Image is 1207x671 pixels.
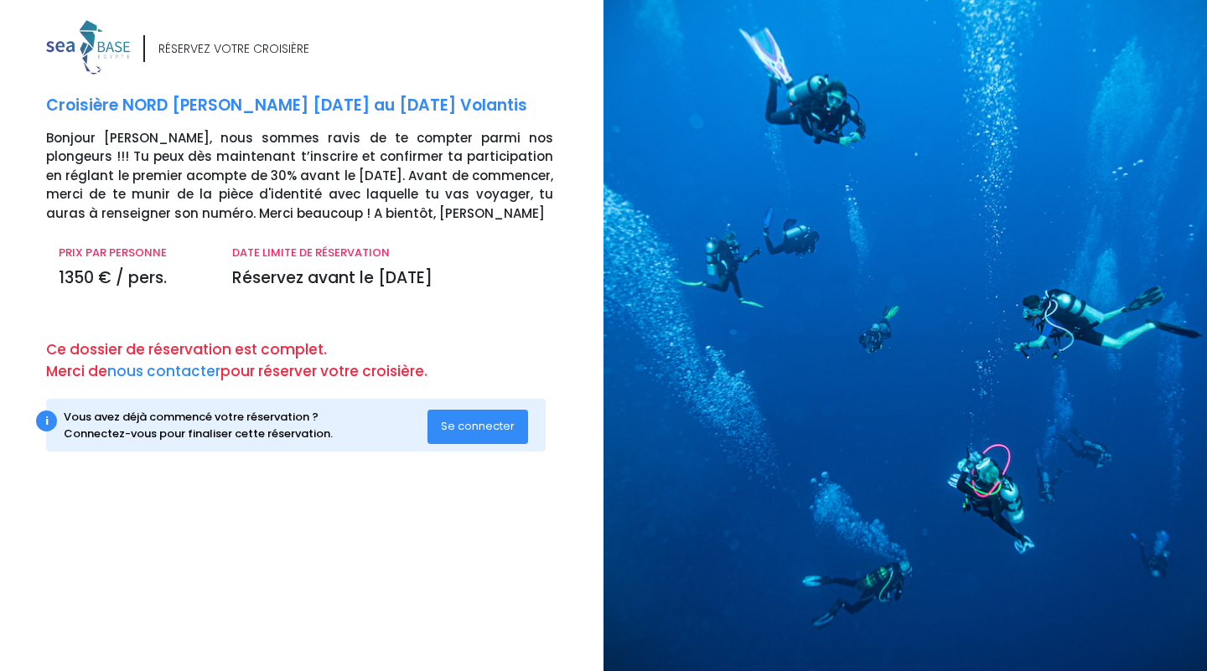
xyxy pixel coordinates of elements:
[59,266,207,291] p: 1350 € / pers.
[158,40,309,58] div: RÉSERVEZ VOTRE CROISIÈRE
[46,339,591,382] p: Ce dossier de réservation est complet. Merci de pour réserver votre croisière.
[64,409,428,441] div: Vous avez déjà commencé votre réservation ? Connectez-vous pour finaliser cette réservation.
[232,245,553,261] p: DATE LIMITE DE RÉSERVATION
[36,410,57,431] div: i
[232,266,553,291] p: Réservez avant le [DATE]
[427,410,528,443] button: Se connecter
[46,94,591,118] p: Croisière NORD [PERSON_NAME] [DATE] au [DATE] Volantis
[46,129,591,224] p: Bonjour [PERSON_NAME], nous sommes ravis de te compter parmi nos plongeurs !!! Tu peux dès mainte...
[441,418,515,434] span: Se connecter
[427,419,528,433] a: Se connecter
[59,245,207,261] p: PRIX PAR PERSONNE
[107,361,220,381] a: nous contacter
[46,20,130,75] img: logo_color1.png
